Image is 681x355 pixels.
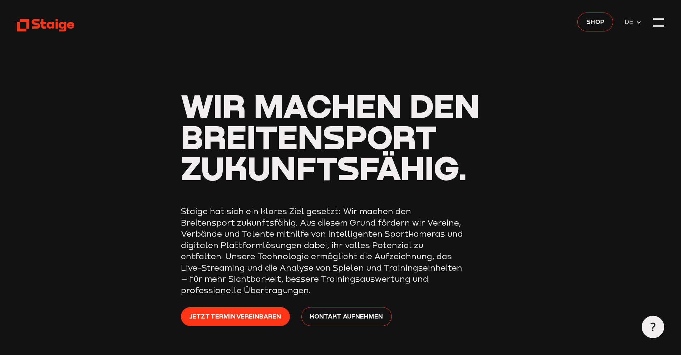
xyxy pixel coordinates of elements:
span: Jetzt Termin vereinbaren [189,311,281,321]
span: Wir machen den Breitensport zukunftsfähig. [181,86,480,187]
a: Kontakt aufnehmen [301,307,392,326]
span: DE [625,17,636,27]
span: Kontakt aufnehmen [310,311,383,321]
a: Jetzt Termin vereinbaren [181,307,290,326]
a: Shop [577,13,613,31]
span: Shop [586,16,604,26]
p: Staige hat sich ein klares Ziel gesetzt: Wir machen den Breitensport zukunftsfähig. Aus diesem Gr... [181,206,467,296]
